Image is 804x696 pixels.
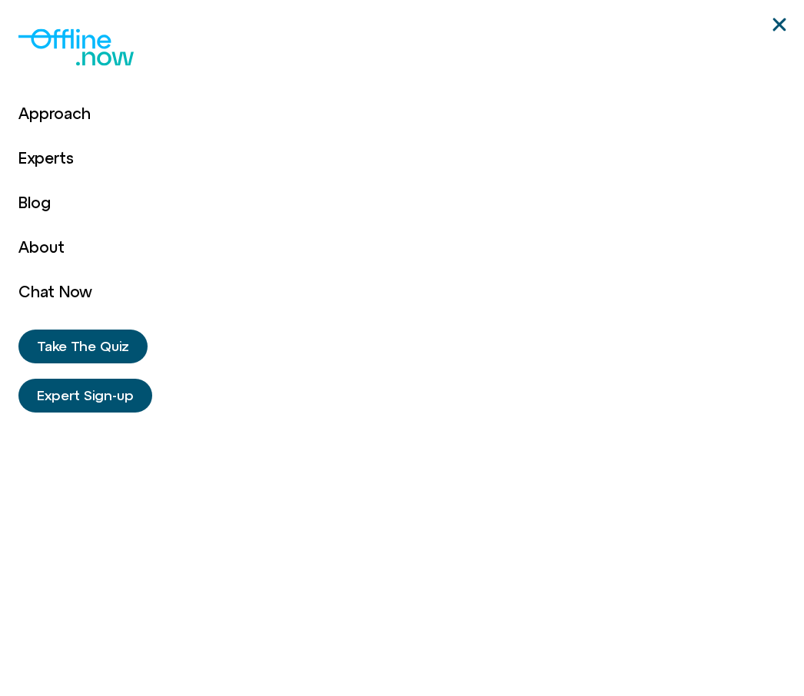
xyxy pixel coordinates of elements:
a: Chat Now [18,270,92,314]
span: Take The Quiz [37,339,129,354]
a: Take The Quiz [18,330,148,363]
a: Close [770,15,789,34]
span: Expert Sign-up [37,388,134,403]
img: Logo for Offline.now with the text "Offline" in blue and "Now" in Green. [18,18,134,76]
nav: Menu [18,91,92,314]
a: Approach [18,91,92,136]
a: Blog [18,181,92,225]
a: Expert Sign-up [18,379,152,413]
a: About [18,225,92,270]
a: Experts [18,136,92,181]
